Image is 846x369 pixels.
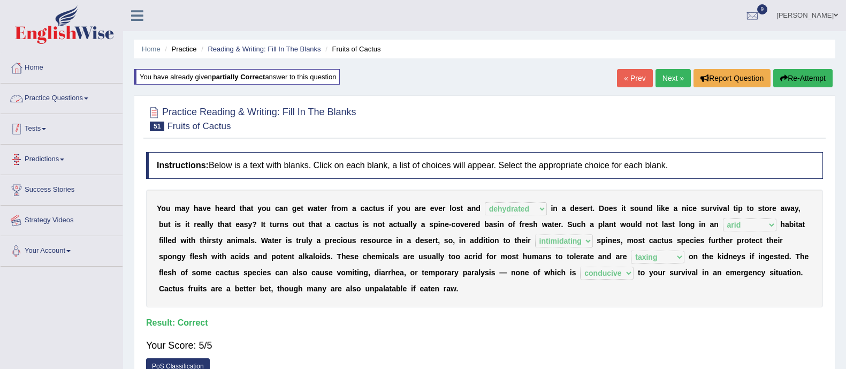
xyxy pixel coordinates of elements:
b: e [471,220,476,229]
b: m [174,204,181,213]
b: h [215,204,220,213]
b: l [603,220,605,229]
b: i [659,204,661,213]
b: o [452,204,456,213]
b: e [464,220,469,229]
b: a [224,204,228,213]
b: i [235,236,238,245]
b: o [455,220,460,229]
b: e [219,204,224,213]
b: b [789,220,794,229]
b: a [548,220,552,229]
b: n [284,204,288,213]
b: o [378,220,383,229]
b: u [639,204,644,213]
b: n [646,220,651,229]
b: o [161,204,166,213]
b: s [493,220,498,229]
b: s [365,220,369,229]
b: y [185,204,189,213]
b: s [701,204,705,213]
b: c [577,220,581,229]
b: a [227,236,231,245]
b: y [218,236,223,245]
b: t [552,220,554,229]
b: t [168,220,171,229]
b: n [373,220,378,229]
b: c [343,220,347,229]
b: n [714,220,719,229]
b: t [655,220,658,229]
b: s [579,204,583,213]
b: v [719,204,723,213]
b: h [780,220,785,229]
b: a [364,204,369,213]
b: t [229,220,232,229]
b: o [337,204,341,213]
b: i [185,220,187,229]
b: t [623,204,626,213]
b: I [261,220,263,229]
b: r [587,204,590,213]
b: o [681,220,686,229]
b: t [373,204,376,213]
b: e [207,204,211,213]
b: w [542,220,548,229]
b: r [559,220,561,229]
b: i [794,220,796,229]
b: w [308,204,314,213]
b: d [476,220,481,229]
b: h [220,220,225,229]
b: a [240,220,244,229]
b: c [275,204,279,213]
b: v [460,220,464,229]
b: t [272,236,275,245]
b: l [165,236,167,245]
b: p [433,220,438,229]
b: u [301,236,306,245]
b: o [401,204,406,213]
a: Next » [656,69,691,87]
b: e [575,204,579,213]
b: a [352,204,356,213]
b: s [212,236,216,245]
a: Predictions [1,145,123,171]
small: Fruits of Cactus [167,121,231,131]
b: w [784,204,790,213]
b: y [397,204,401,213]
b: i [687,204,689,213]
b: v [434,204,438,213]
b: a [562,204,566,213]
b: g [292,204,297,213]
b: w [180,236,186,245]
b: c [361,204,365,213]
b: s [630,204,634,213]
b: r [469,220,471,229]
b: a [790,204,795,213]
b: o [749,204,754,213]
b: e [692,204,697,213]
b: Instructions: [157,161,209,170]
b: u [163,220,168,229]
b: W [261,236,268,245]
b: h [311,220,316,229]
b: e [525,220,529,229]
b: l [163,236,165,245]
b: l [408,220,410,229]
b: d [570,204,575,213]
b: t [308,220,311,229]
b: c [452,220,456,229]
b: t [317,204,320,213]
b: h [202,236,207,245]
b: t [319,220,322,229]
b: a [314,204,318,213]
b: a [421,220,425,229]
b: l [449,204,452,213]
b: l [662,220,664,229]
b: r [277,220,279,229]
b: m [238,236,244,245]
b: h [191,236,196,245]
b: t [590,204,593,213]
button: Re-Attempt [773,69,833,87]
b: l [207,220,209,229]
